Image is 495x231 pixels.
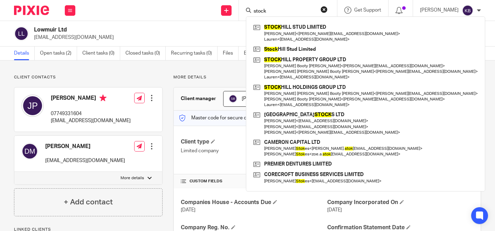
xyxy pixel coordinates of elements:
[14,6,49,15] img: Pixie
[14,47,35,60] a: Details
[40,47,77,60] a: Open tasks (2)
[244,47,263,60] a: Emails
[171,47,218,60] a: Recurring tasks (0)
[14,26,29,41] img: svg%3E
[354,8,381,13] span: Get Support
[64,197,113,208] h4: + Add contact
[181,147,327,154] p: Limited company
[51,94,131,103] h4: [PERSON_NAME]
[121,175,144,181] p: More details
[223,47,239,60] a: Files
[99,94,106,101] i: Primary
[321,6,328,13] button: Clear
[327,208,342,212] span: [DATE]
[181,138,327,146] h4: Client type
[45,157,125,164] p: [EMAIL_ADDRESS][DOMAIN_NAME]
[34,26,315,34] h2: Lowmuir Ltd
[21,94,44,117] img: svg%3E
[179,114,300,121] p: Master code for secure communications and files
[327,199,474,206] h4: Company Incorporated On
[21,143,38,160] img: svg%3E
[253,8,316,15] input: Search
[229,94,237,103] img: svg%3E
[181,208,195,212] span: [DATE]
[125,47,166,60] a: Closed tasks (0)
[14,75,163,80] p: Client contacts
[420,7,459,14] p: [PERSON_NAME]
[34,34,386,41] p: [EMAIL_ADDRESS][DOMAIN_NAME]
[181,178,327,184] h4: CUSTOM FIELDS
[51,110,131,117] p: 07749331604
[242,96,280,101] span: [PERSON_NAME]
[45,143,125,150] h4: [PERSON_NAME]
[181,95,216,102] h3: Client manager
[462,5,473,16] img: svg%3E
[181,199,327,206] h4: Companies House - Accounts Due
[51,117,131,124] p: [EMAIL_ADDRESS][DOMAIN_NAME]
[82,47,120,60] a: Client tasks (0)
[173,75,481,80] p: More details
